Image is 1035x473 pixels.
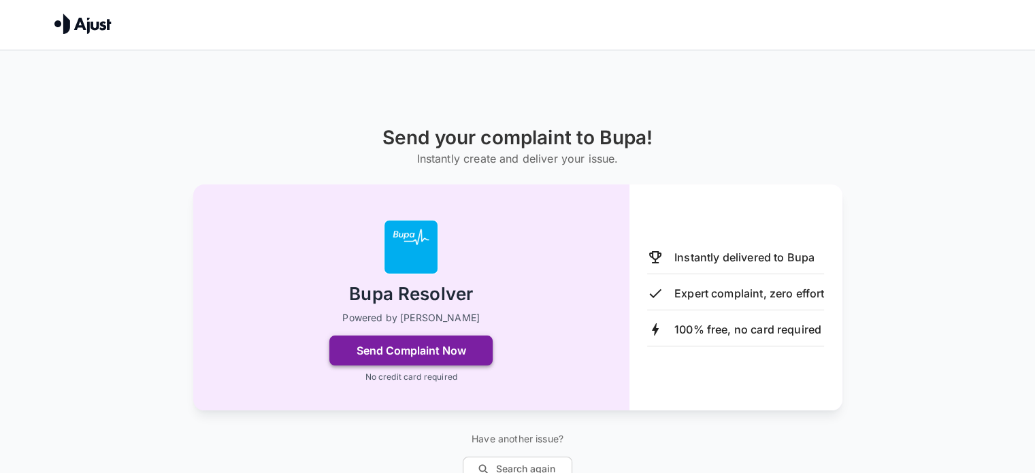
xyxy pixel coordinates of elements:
[382,149,653,168] h6: Instantly create and deliver your issue.
[674,249,815,265] p: Instantly delivered to Bupa
[365,371,457,383] p: No credit card required
[342,311,480,325] p: Powered by [PERSON_NAME]
[384,220,438,274] img: Bupa
[329,336,493,365] button: Send Complaint Now
[463,432,572,446] p: Have another issue?
[674,285,824,301] p: Expert complaint, zero effort
[349,282,473,306] h2: Bupa Resolver
[382,127,653,149] h1: Send your complaint to Bupa!
[54,14,112,34] img: Ajust
[674,321,821,338] p: 100% free, no card required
